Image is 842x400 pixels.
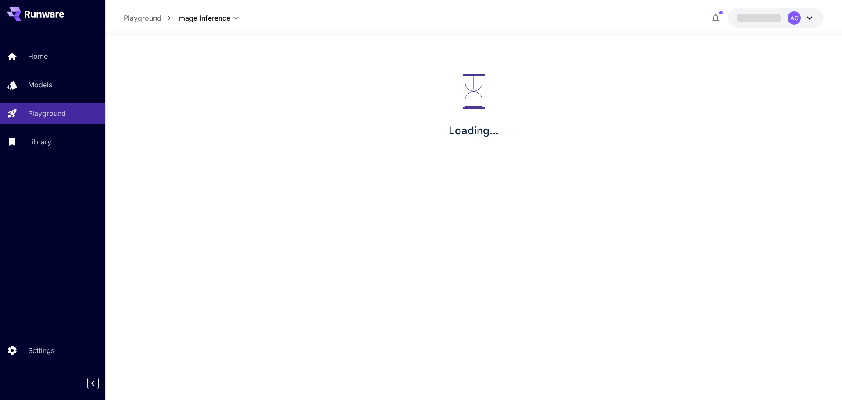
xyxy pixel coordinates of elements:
a: Playground [124,13,161,23]
button: Collapse sidebar [87,378,99,389]
p: Home [28,51,48,61]
p: Settings [28,345,54,356]
span: Image Inference [177,13,230,23]
div: AC [788,11,801,25]
div: Collapse sidebar [94,375,105,391]
nav: breadcrumb [124,13,177,23]
p: Playground [28,108,66,119]
button: AC [728,8,824,28]
p: Loading... [449,123,499,139]
p: Models [28,79,52,90]
p: Library [28,137,51,147]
